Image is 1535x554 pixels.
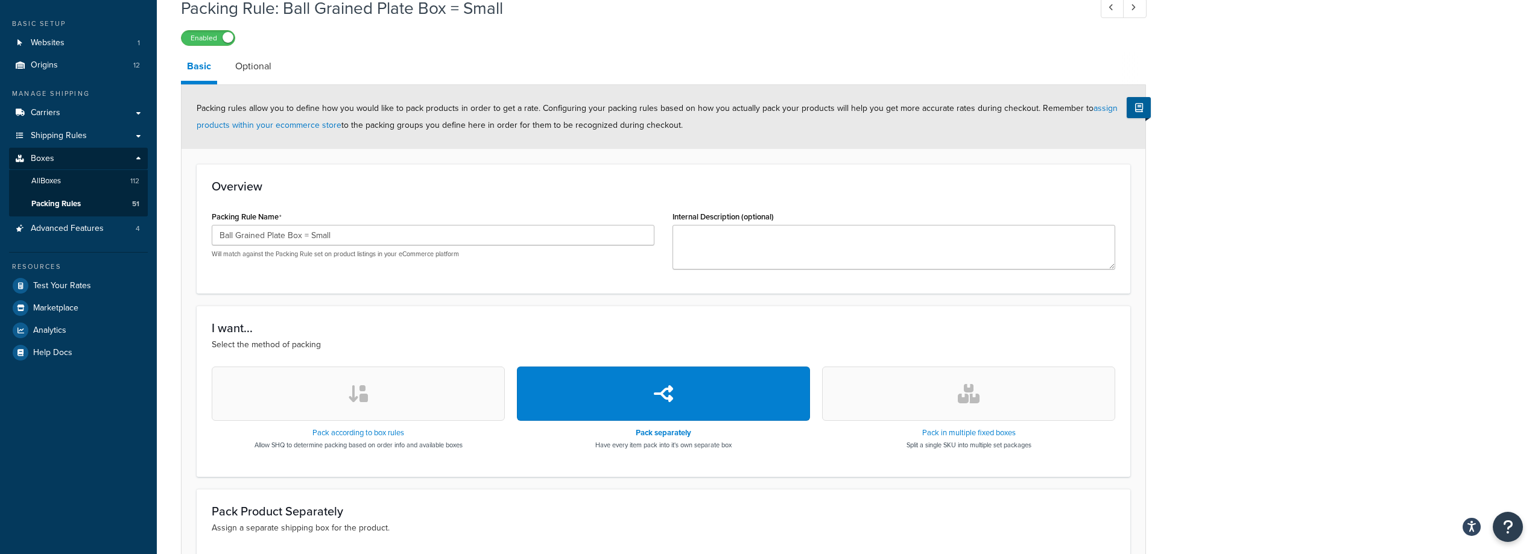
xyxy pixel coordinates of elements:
[212,505,1115,518] h3: Pack Product Separately
[181,52,217,84] a: Basic
[9,275,148,297] a: Test Your Rates
[212,250,654,259] p: Will match against the Packing Rule set on product listings in your eCommerce platform
[31,154,54,164] span: Boxes
[9,32,148,54] a: Websites1
[907,440,1031,450] p: Split a single SKU into multiple set packages
[229,52,277,81] a: Optional
[9,89,148,99] div: Manage Shipping
[212,521,1115,535] p: Assign a separate shipping box for the product.
[31,60,58,71] span: Origins
[212,180,1115,193] h3: Overview
[595,440,732,450] p: Have every item pack into it's own separate box
[9,19,148,29] div: Basic Setup
[595,429,732,437] h3: Pack separately
[212,338,1115,351] p: Select the method of packing
[9,54,148,77] li: Origins
[31,38,65,48] span: Websites
[33,326,66,336] span: Analytics
[9,319,148,341] a: Analytics
[9,342,148,364] a: Help Docs
[130,176,139,186] span: 112
[138,38,140,48] span: 1
[31,176,61,186] span: All Boxes
[9,148,148,170] a: Boxes
[9,193,148,215] li: Packing Rules
[132,199,139,209] span: 51
[212,212,282,222] label: Packing Rule Name
[907,429,1031,437] h3: Pack in multiple fixed boxes
[136,224,140,234] span: 4
[9,102,148,124] a: Carriers
[31,224,104,234] span: Advanced Features
[255,429,463,437] h3: Pack according to box rules
[9,218,148,240] a: Advanced Features4
[182,31,235,45] label: Enabled
[212,321,1115,335] h3: I want...
[9,262,148,272] div: Resources
[9,32,148,54] li: Websites
[31,108,60,118] span: Carriers
[9,193,148,215] a: Packing Rules51
[33,348,72,358] span: Help Docs
[9,125,148,147] a: Shipping Rules
[9,297,148,319] a: Marketplace
[197,102,1118,131] span: Packing rules allow you to define how you would like to pack products in order to get a rate. Con...
[31,131,87,141] span: Shipping Rules
[673,212,774,221] label: Internal Description (optional)
[1493,512,1523,542] button: Open Resource Center
[9,54,148,77] a: Origins12
[9,148,148,216] li: Boxes
[255,440,463,450] p: Allow SHQ to determine packing based on order info and available boxes
[133,60,140,71] span: 12
[1127,97,1151,118] button: Show Help Docs
[33,303,78,313] span: Marketplace
[9,170,148,192] a: AllBoxes112
[33,281,91,291] span: Test Your Rates
[31,199,81,209] span: Packing Rules
[9,218,148,240] li: Advanced Features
